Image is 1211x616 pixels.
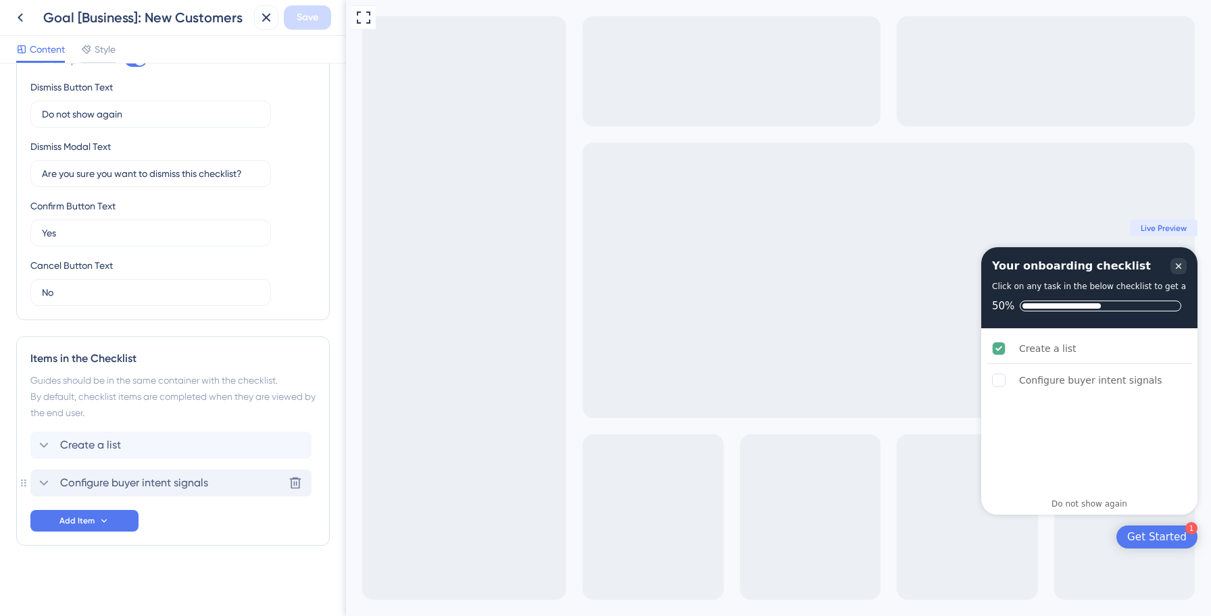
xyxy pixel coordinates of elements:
div: Your onboarding checklist [646,258,805,274]
button: Save [284,5,331,30]
span: Style [95,41,116,57]
span: Content [30,41,65,57]
div: Open Get Started checklist, remaining modules: 1 [770,525,851,548]
div: Checklist items [635,328,851,489]
button: Add Item [30,510,139,532]
div: Checklist Container [635,247,851,515]
span: Live Preview [795,223,841,234]
div: Checklist progress: 50% [646,300,841,312]
div: Create a list [673,340,731,357]
input: Type the value [42,107,259,122]
div: 50% [646,300,668,312]
div: Get Started [781,530,841,544]
div: Dismiss Modal Text [30,138,111,155]
div: Click on any task in the below checklist to get a guided walkthrough [646,280,923,293]
span: Add Item [59,515,95,526]
input: Type the value [42,226,259,240]
span: Create a list [60,437,121,453]
div: 1 [839,522,851,534]
div: Configure buyer intent signals [673,372,816,388]
div: Items in the Checklist [30,351,316,367]
div: Goal [Business]: New Customers [43,8,249,27]
input: Type the value [42,285,259,300]
div: Create a list is complete. [641,334,846,364]
div: Guides should be in the same container with the checklist. By default, checklist items are comple... [30,372,316,421]
div: Configure buyer intent signals is incomplete. [641,365,846,395]
input: Type the value [42,166,259,181]
div: Do not show again [706,498,781,509]
span: Save [297,9,318,26]
div: Cancel Button Text [30,257,113,274]
div: Dismiss Button Text [30,79,113,95]
div: Confirm Button Text [30,198,116,214]
div: Close Checklist [824,258,841,274]
span: Configure buyer intent signals [60,475,208,491]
